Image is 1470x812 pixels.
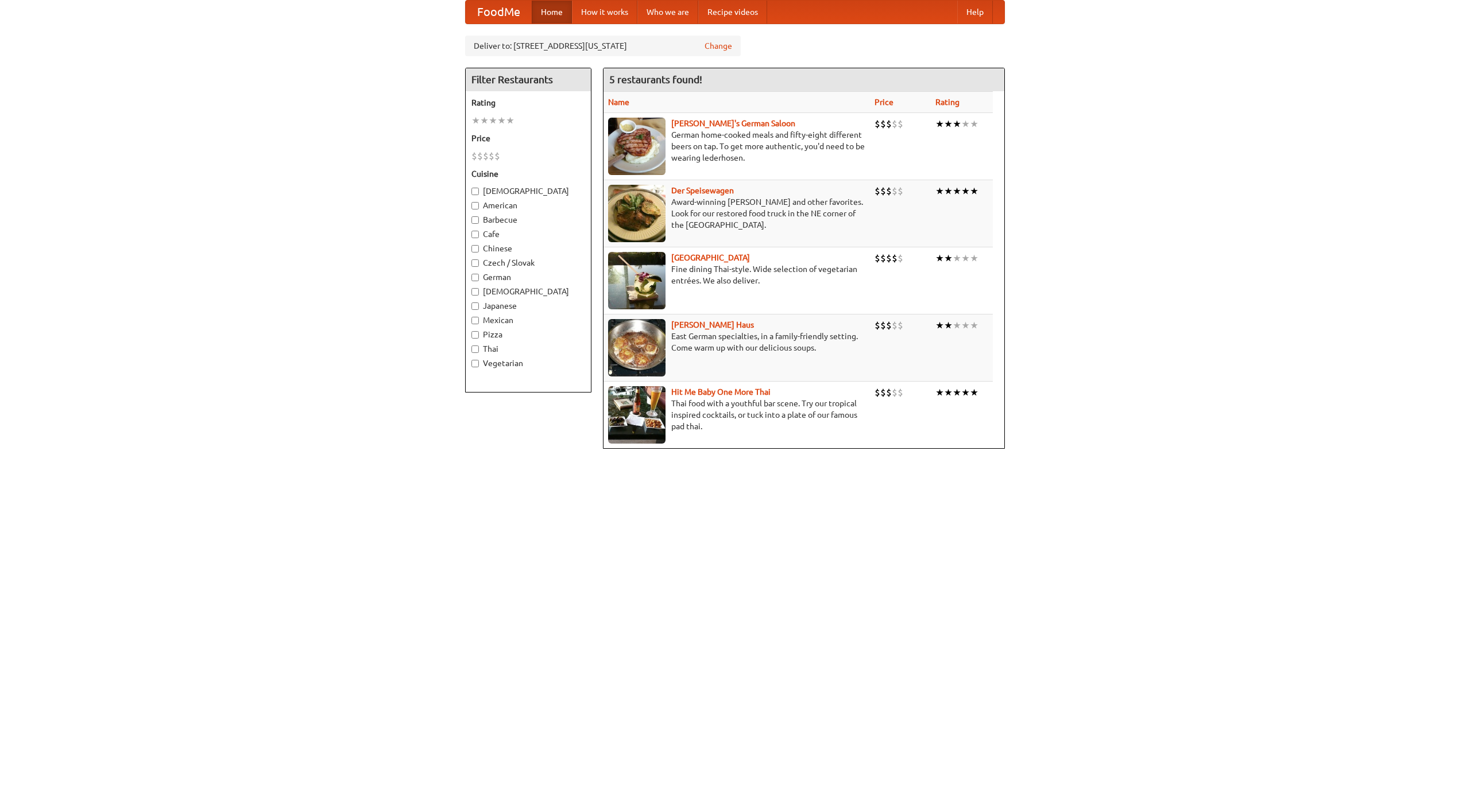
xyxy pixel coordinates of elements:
li: ★ [944,118,953,130]
h5: Price [471,133,585,144]
li: ★ [944,252,953,265]
input: Chinese [471,245,479,252]
input: [DEMOGRAPHIC_DATA] [471,188,479,195]
li: $ [880,185,886,197]
li: $ [875,185,880,197]
h4: Filter Restaurants [466,68,591,91]
label: Cafe [471,228,585,240]
li: $ [880,386,886,399]
label: Pizza [471,329,585,340]
a: Change [705,40,732,52]
li: ★ [953,185,961,197]
li: $ [898,118,903,130]
li: $ [875,252,880,265]
div: Deliver to: [STREET_ADDRESS][US_STATE] [465,36,741,56]
input: Japanese [471,302,479,310]
li: ★ [506,114,514,127]
p: Fine dining Thai-style. Wide selection of vegetarian entrées. We also deliver. [608,263,865,286]
li: $ [875,319,880,332]
li: $ [483,150,489,162]
li: $ [886,386,892,399]
a: Rating [935,98,960,107]
li: $ [494,150,500,162]
h5: Cuisine [471,168,585,180]
li: $ [886,252,892,265]
input: Czech / Slovak [471,259,479,267]
li: $ [886,185,892,197]
label: Chinese [471,243,585,254]
li: $ [898,185,903,197]
li: ★ [935,118,944,130]
label: Japanese [471,300,585,312]
label: [DEMOGRAPHIC_DATA] [471,286,585,297]
li: ★ [953,118,961,130]
li: ★ [935,319,944,332]
input: Pizza [471,331,479,339]
li: ★ [480,114,489,127]
li: ★ [953,386,961,399]
li: ★ [953,319,961,332]
a: [PERSON_NAME] Haus [671,320,754,329]
a: Home [532,1,572,24]
li: ★ [970,319,978,332]
li: ★ [961,319,970,332]
a: Der Speisewagen [671,186,734,195]
img: speisewagen.jpg [608,185,666,242]
li: $ [880,252,886,265]
a: Who we are [637,1,698,24]
p: East German specialties, in a family-friendly setting. Come warm up with our delicious soups. [608,331,865,353]
label: German [471,271,585,283]
li: $ [898,319,903,332]
li: ★ [953,252,961,265]
li: $ [471,150,477,162]
b: [PERSON_NAME]'s German Saloon [671,119,795,128]
input: German [471,274,479,281]
a: Hit Me Baby One More Thai [671,387,771,397]
li: $ [892,185,898,197]
li: $ [892,386,898,399]
a: Help [957,1,993,24]
li: ★ [944,319,953,332]
li: ★ [471,114,480,127]
label: Vegetarian [471,358,585,369]
img: esthers.jpg [608,118,666,175]
p: Thai food with a youthful bar scene. Try our tropical inspired cocktails, or tuck into a plate of... [608,398,865,432]
h5: Rating [471,97,585,108]
li: $ [898,386,903,399]
li: $ [886,319,892,332]
img: satay.jpg [608,252,666,309]
p: German home-cooked meals and fifty-eight different beers on tap. To get more authentic, you'd nee... [608,129,865,164]
li: $ [892,252,898,265]
input: Vegetarian [471,360,479,367]
img: babythai.jpg [608,386,666,444]
a: Recipe videos [698,1,767,24]
li: ★ [935,185,944,197]
input: Cafe [471,231,479,238]
a: [GEOGRAPHIC_DATA] [671,253,750,262]
li: $ [880,118,886,130]
li: ★ [970,386,978,399]
li: $ [880,319,886,332]
input: [DEMOGRAPHIC_DATA] [471,288,479,296]
li: ★ [935,386,944,399]
a: How it works [572,1,637,24]
li: ★ [970,118,978,130]
li: $ [875,118,880,130]
li: $ [477,150,483,162]
li: ★ [961,386,970,399]
li: $ [489,150,494,162]
li: ★ [489,114,497,127]
a: Name [608,98,629,107]
li: ★ [961,118,970,130]
input: Barbecue [471,216,479,224]
li: ★ [944,386,953,399]
label: Thai [471,343,585,355]
li: $ [898,252,903,265]
img: kohlhaus.jpg [608,319,666,376]
li: $ [886,118,892,130]
li: ★ [970,252,978,265]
